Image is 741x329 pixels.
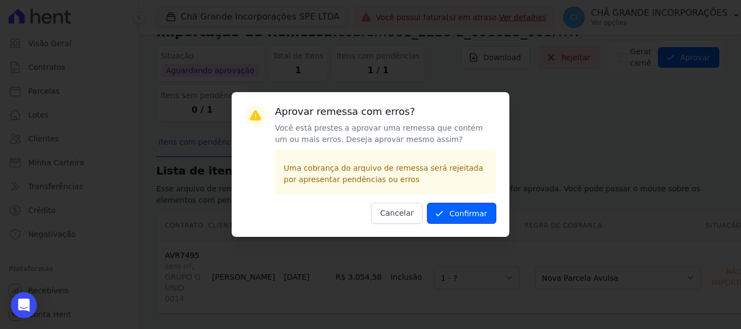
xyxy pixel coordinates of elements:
button: Confirmar [427,203,496,224]
button: Cancelar [371,203,423,224]
p: Você está prestes a aprovar uma remessa que contém um ou mais erros. Deseja aprovar mesmo assim? [275,122,496,145]
h3: Aprovar remessa com erros? [275,105,496,118]
p: Uma cobrança do arquivo de remessa será rejeitada por apresentar pendências ou erros [284,163,488,185]
div: Open Intercom Messenger [11,292,37,318]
